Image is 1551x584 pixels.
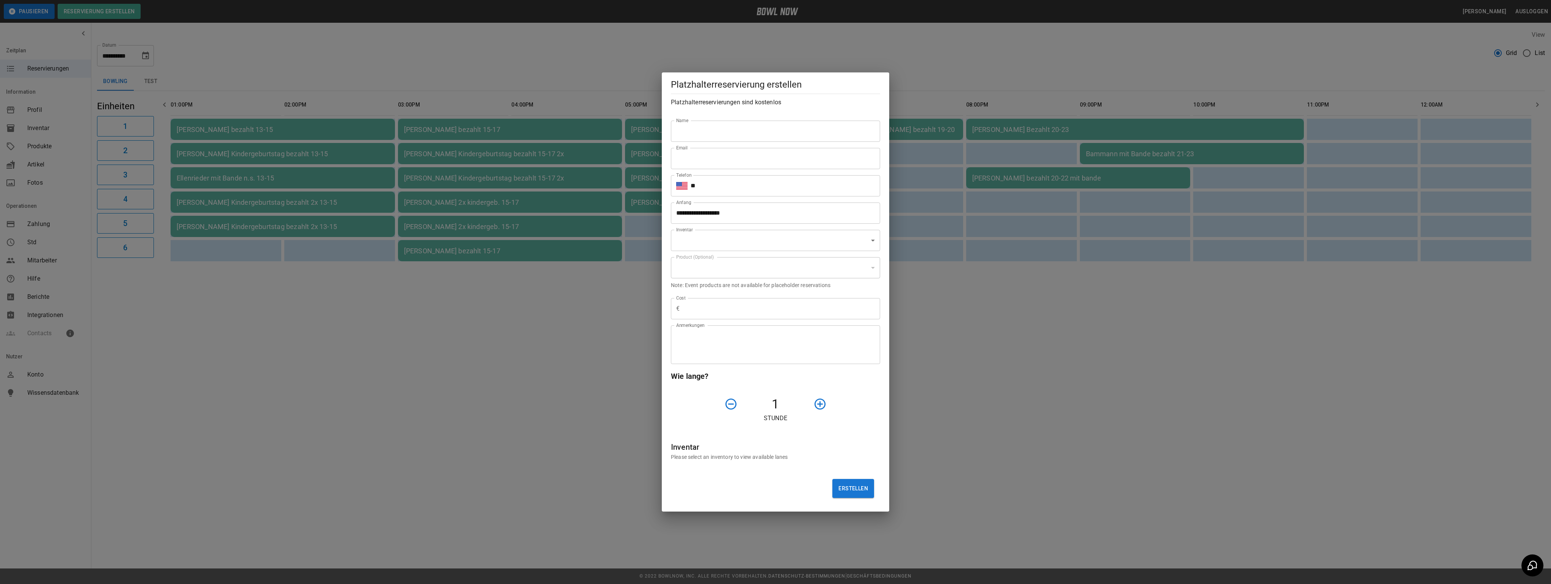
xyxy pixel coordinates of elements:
button: Erstellen [832,479,874,498]
h4: 1 [741,396,810,412]
p: € [676,304,680,313]
h6: Inventar [671,441,880,453]
p: Please select an inventory to view available lanes [671,453,880,461]
label: Telefon [676,172,692,178]
div: ​ [671,257,880,278]
input: Choose date, selected date is Sep 22, 2025 [671,203,875,224]
button: Select country [676,180,688,192]
p: Note: Event products are not available for placeholder reservations [671,281,880,289]
h6: Wie lange? [671,370,880,382]
p: Stunde [671,414,880,423]
div: ​ [671,230,880,251]
label: Anfang [676,199,691,206]
h6: Platzhalterreservierungen sind kostenlos [671,97,880,108]
h5: Platzhalterreservierung erstellen [671,78,880,91]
